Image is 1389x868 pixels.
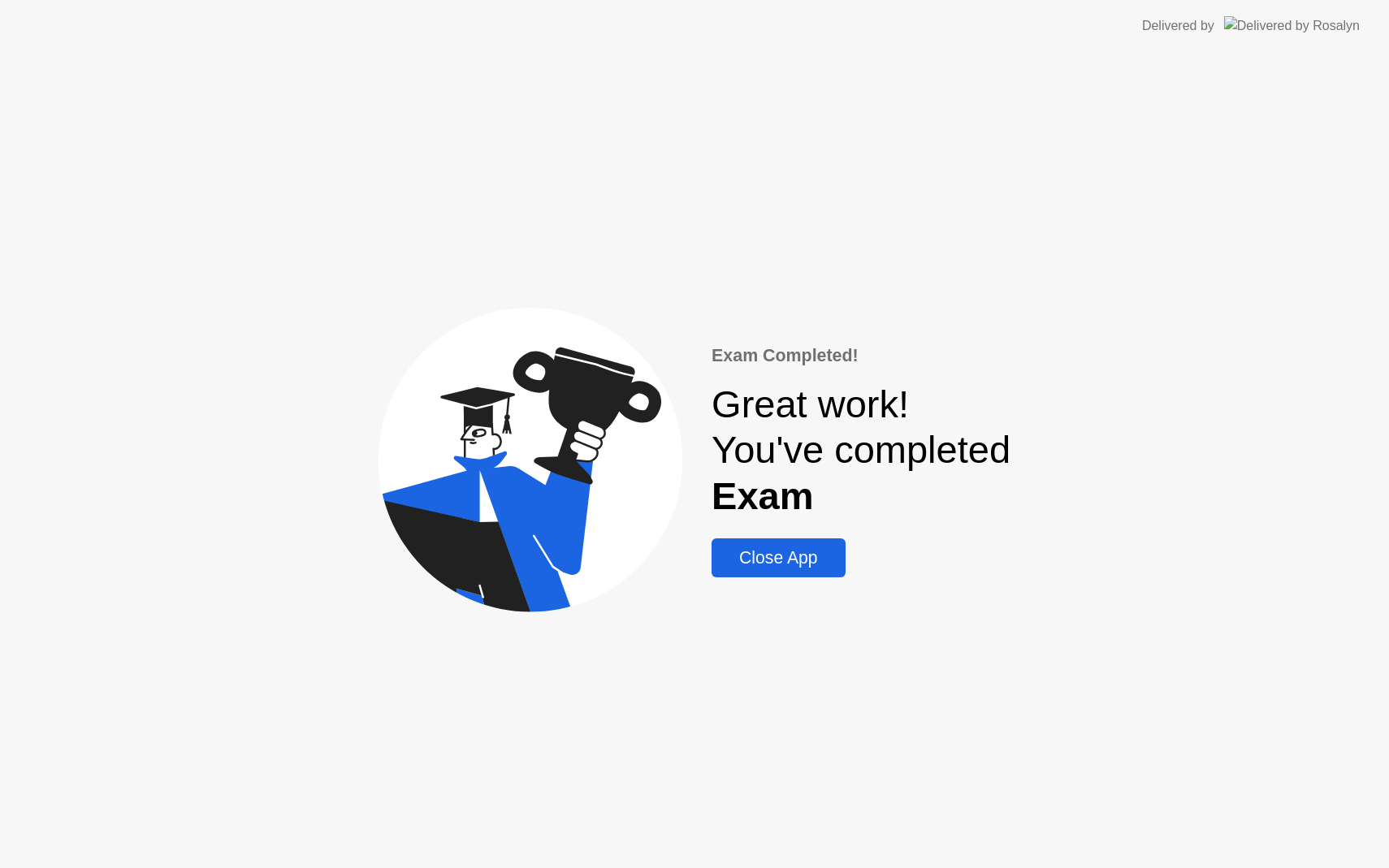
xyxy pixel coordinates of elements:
div: Great work! You've completed [712,382,1010,519]
div: Delivered by [1142,16,1214,36]
div: Close App [716,548,840,568]
img: Delivered by Rosalyn [1224,16,1360,35]
div: Exam Completed! [712,343,1010,369]
b: Exam [712,474,813,517]
button: Close App [712,538,845,577]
